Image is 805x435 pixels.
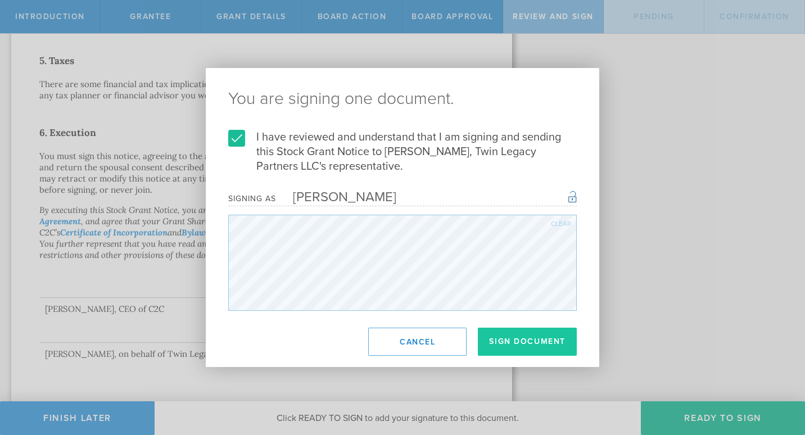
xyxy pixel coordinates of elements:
ng-pluralize: You are signing one document. [228,90,577,107]
button: Cancel [368,328,467,356]
div: [PERSON_NAME] [276,189,396,205]
label: I have reviewed and understand that I am signing and sending this Stock Grant Notice to [PERSON_N... [228,130,577,174]
button: Sign Document [478,328,577,356]
iframe: Chat Widget [749,347,805,401]
div: Signing as [228,194,276,203]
